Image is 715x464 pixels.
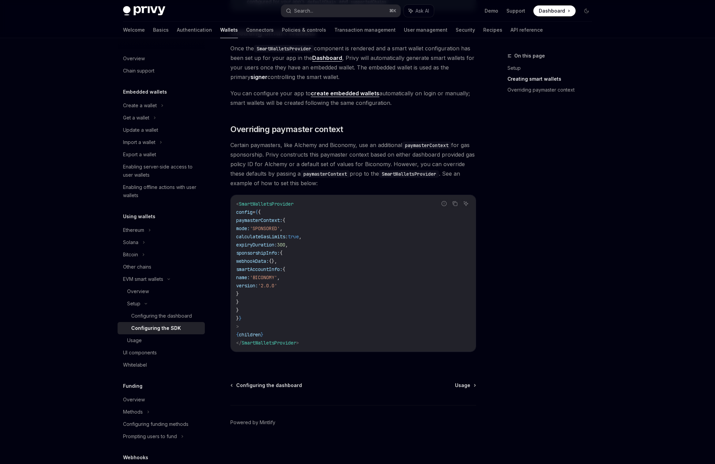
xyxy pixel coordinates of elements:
a: UI components [118,347,205,359]
span: webhookData: [236,258,269,264]
a: Setup [507,63,597,74]
span: Once the component is rendered and a smart wallet configuration has been set up for your app in t... [230,44,476,82]
a: Dashboard [533,5,576,16]
span: ⌘ K [389,8,396,14]
span: version: [236,283,258,289]
span: calculateGasLimits: [236,234,288,240]
span: You can configure your app to automatically on login or manually; smart wallets will be created f... [230,89,476,108]
a: API reference [511,22,543,38]
div: Create a wallet [123,101,157,110]
a: Policies & controls [282,22,326,38]
button: Ask AI [461,199,470,208]
span: , [299,234,302,240]
div: Get a wallet [123,114,149,122]
a: Chain support [118,65,205,77]
div: Configuring the dashboard [131,312,192,320]
a: Demo [485,7,498,14]
a: Connectors [246,22,274,38]
div: Prompting users to fund [123,432,177,441]
span: { [280,250,283,256]
div: Import a wallet [123,138,155,146]
a: Usage [118,334,205,347]
span: > [296,340,299,346]
button: Search...⌘K [281,5,400,17]
div: Configuring the SDK [131,324,181,332]
div: Usage [127,336,142,345]
button: Report incorrect code [440,199,448,208]
a: Configuring the dashboard [231,382,302,389]
span: } [236,307,239,313]
span: children [239,332,261,338]
span: { [258,209,261,215]
span: } [239,315,242,321]
a: Creating smart wallets [507,74,597,84]
a: create embedded wallets [311,90,379,97]
img: dark logo [123,6,165,16]
span: , [277,274,280,281]
span: Configuring the dashboard [236,382,302,389]
span: config [236,209,253,215]
span: '2.0.0' [258,283,277,289]
h5: Funding [123,382,142,390]
a: Transaction management [334,22,396,38]
span: { [255,209,258,215]
span: paymasterContext: [236,217,283,223]
span: 'BICONOMY' [250,274,277,281]
div: Enabling offline actions with user wallets [123,183,201,199]
a: Recipes [483,22,502,38]
div: Configuring funding methods [123,420,188,428]
span: Dashboard [539,7,565,14]
a: Wallets [220,22,238,38]
span: { [236,332,239,338]
code: paymasterContext [301,170,350,178]
div: Solana [123,238,138,246]
a: Enabling offline actions with user wallets [118,181,205,202]
div: Other chains [123,263,151,271]
span: Certain paymasters, like Alchemy and Biconomy, use an additional for gas sponsorship. Privy const... [230,140,476,188]
code: SmartWalletsProvider [254,45,314,52]
span: smartAccountInfo: [236,266,283,272]
div: Whitelabel [123,361,147,369]
span: = [253,209,255,215]
span: SmartWalletsProvider [242,340,296,346]
div: Enabling server-side access to user wallets [123,163,201,179]
div: Update a wallet [123,126,158,134]
a: Overview [118,52,205,65]
span: { [283,217,285,223]
a: Configuring the dashboard [118,310,205,322]
h5: Webhooks [123,453,148,462]
div: UI components [123,349,157,357]
span: true [288,234,299,240]
span: > [236,323,239,330]
a: Dashboard [312,54,342,62]
span: } [236,291,239,297]
div: Overview [127,287,149,295]
a: Security [456,22,475,38]
h5: Embedded wallets [123,88,167,96]
a: Overview [118,285,205,298]
a: Other chains [118,261,205,273]
strong: signer [250,74,268,80]
span: Usage [455,382,470,389]
span: expiryDuration: [236,242,277,248]
a: Overview [118,394,205,406]
div: Overview [123,54,145,63]
span: 300 [277,242,285,248]
span: Overriding paymaster context [230,124,343,135]
a: Update a wallet [118,124,205,136]
span: 'SPONSORED' [250,225,280,231]
div: Setup [127,300,140,308]
a: Enabling server-side access to user wallets [118,161,205,181]
div: EVM smart wallets [123,275,163,283]
span: < [236,201,239,207]
span: , [285,242,288,248]
button: Ask AI [404,5,434,17]
span: } [236,315,239,321]
span: Ask AI [415,7,429,14]
span: { [283,266,285,272]
a: Powered by Mintlify [230,419,275,426]
div: Search... [294,7,313,15]
button: Toggle dark mode [581,5,592,16]
span: } [261,332,263,338]
a: Authentication [177,22,212,38]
